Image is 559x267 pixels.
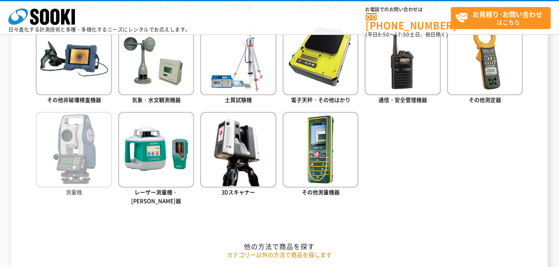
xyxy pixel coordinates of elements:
[365,13,451,30] a: [PHONE_NUMBER]
[66,188,82,196] span: 測量機
[36,112,112,198] a: 測量機
[283,112,358,188] img: その他測量機器
[472,9,542,19] strong: お見積り･お問い合わせ
[302,188,340,196] span: その他測量機器
[131,188,181,205] span: レーザー測量機・[PERSON_NAME]器
[283,19,358,105] a: 電子天秤・その他はかり
[378,31,390,38] span: 8:50
[447,19,523,105] a: その他測定器
[221,188,255,196] span: 3Dスキャナー
[283,112,358,198] a: その他測量機器
[365,19,440,95] img: 通信・安全管理機器
[47,96,101,104] span: その他非破壊検査機器
[132,96,181,104] span: 気象・水文観測機器
[200,112,276,198] a: 3Dスキャナー
[8,27,191,32] p: 日々進化する計測技術と多種・多様化するニーズにレンタルでお応えします。
[395,31,410,38] span: 17:30
[365,7,451,12] span: お電話でのお問い合わせは
[283,19,358,95] img: 電子天秤・その他はかり
[36,19,112,105] a: その他非破壊検査機器
[469,96,501,104] span: その他測定器
[455,7,550,28] span: はこちら
[200,19,276,105] a: 土質試験機
[36,250,523,259] p: カテゴリー以外の方法で商品を探します
[118,112,194,188] img: レーザー測量機・墨出器
[291,96,350,104] span: 電子天秤・その他はかり
[118,112,194,207] a: レーザー測量機・[PERSON_NAME]器
[118,19,194,105] a: 気象・水文観測機器
[36,112,112,188] img: 測量機
[118,19,194,95] img: 気象・水文観測機器
[378,96,427,104] span: 通信・安全管理機器
[225,96,252,104] span: 土質試験機
[365,19,440,105] a: 通信・安全管理機器
[200,112,276,188] img: 3Dスキャナー
[200,19,276,95] img: 土質試験機
[36,19,112,95] img: その他非破壊検査機器
[451,7,551,29] a: お見積り･お問い合わせはこちら
[365,31,448,38] span: (平日 ～ 土日、祝日除く)
[36,242,523,251] h2: 他の方法で商品を探す
[447,19,523,95] img: その他測定器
